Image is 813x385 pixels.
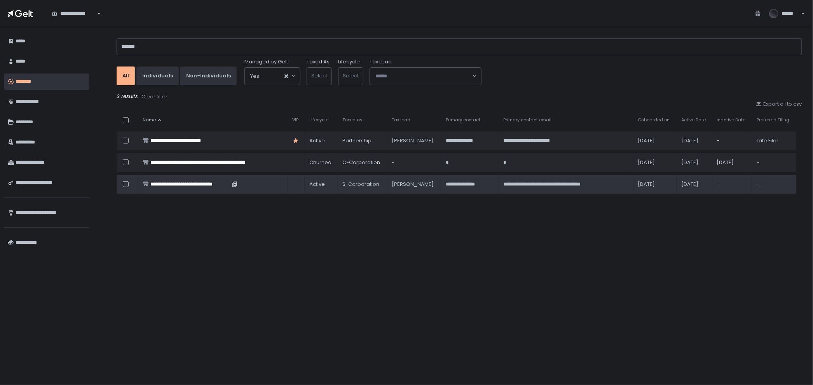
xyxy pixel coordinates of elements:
[392,117,410,123] span: Tax lead
[292,117,298,123] span: VIP
[756,101,802,108] button: Export all to csv
[681,159,707,166] div: [DATE]
[717,181,748,188] div: -
[638,181,672,188] div: [DATE]
[342,159,382,166] div: C-Corporation
[142,72,173,79] div: Individuals
[284,74,288,78] button: Clear Selected
[717,159,748,166] div: [DATE]
[186,72,231,79] div: Non-Individuals
[342,181,382,188] div: S-Corporation
[638,159,672,166] div: [DATE]
[638,117,670,123] span: Onboarded on
[309,159,331,166] span: churned
[309,181,325,188] span: active
[717,117,746,123] span: Inactive Date
[122,72,129,79] div: All
[446,117,480,123] span: Primary contact
[757,181,792,188] div: -
[307,58,330,65] label: Taxed As
[309,117,328,123] span: Lifecycle
[343,72,359,79] span: Select
[342,137,382,144] div: Partnership
[244,58,288,65] span: Managed by Gelt
[757,137,792,144] div: Late Filer
[681,137,707,144] div: [DATE]
[503,117,551,123] span: Primary contact email
[375,72,472,80] input: Search for option
[259,72,284,80] input: Search for option
[370,68,481,85] div: Search for option
[141,93,167,100] div: Clear filter
[309,137,325,144] span: active
[117,93,802,101] div: 3 results
[47,5,101,21] div: Search for option
[681,117,706,123] span: Active Date
[392,181,436,188] div: [PERSON_NAME]
[141,93,168,101] button: Clear filter
[681,181,707,188] div: [DATE]
[370,58,392,65] span: Tax Lead
[180,66,237,85] button: Non-Individuals
[117,66,135,85] button: All
[245,68,300,85] div: Search for option
[757,159,792,166] div: -
[638,137,672,144] div: [DATE]
[717,137,748,144] div: -
[311,72,327,79] span: Select
[392,137,436,144] div: [PERSON_NAME]
[342,117,363,123] span: Taxed as
[338,58,360,65] label: Lifecycle
[143,117,156,123] span: Name
[392,159,436,166] div: -
[757,117,789,123] span: Preferred Filing
[250,72,259,80] span: Yes
[136,66,179,85] button: Individuals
